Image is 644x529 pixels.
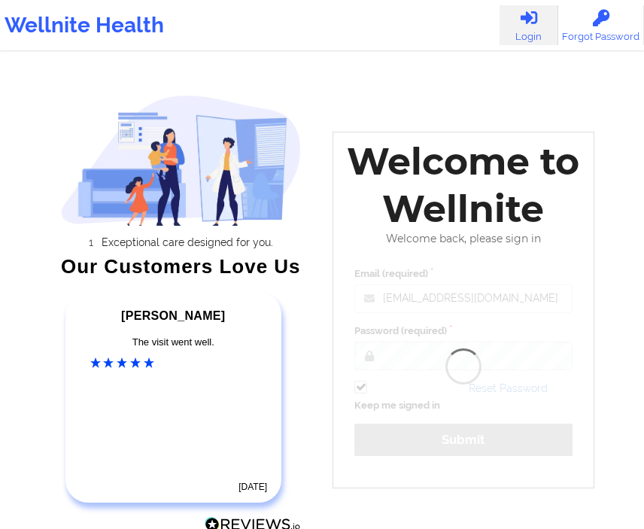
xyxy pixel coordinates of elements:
[238,482,267,492] time: [DATE]
[90,335,257,350] div: The visit went well.
[344,233,583,245] div: Welcome back, please sign in
[500,5,558,45] a: Login
[61,95,302,226] img: wellnite-auth-hero_200.c722682e.png
[558,5,644,45] a: Forgot Password
[74,236,301,248] li: Exceptional care designed for you.
[121,309,225,322] span: [PERSON_NAME]
[344,138,583,233] div: Welcome to Wellnite
[61,259,302,274] div: Our Customers Love Us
